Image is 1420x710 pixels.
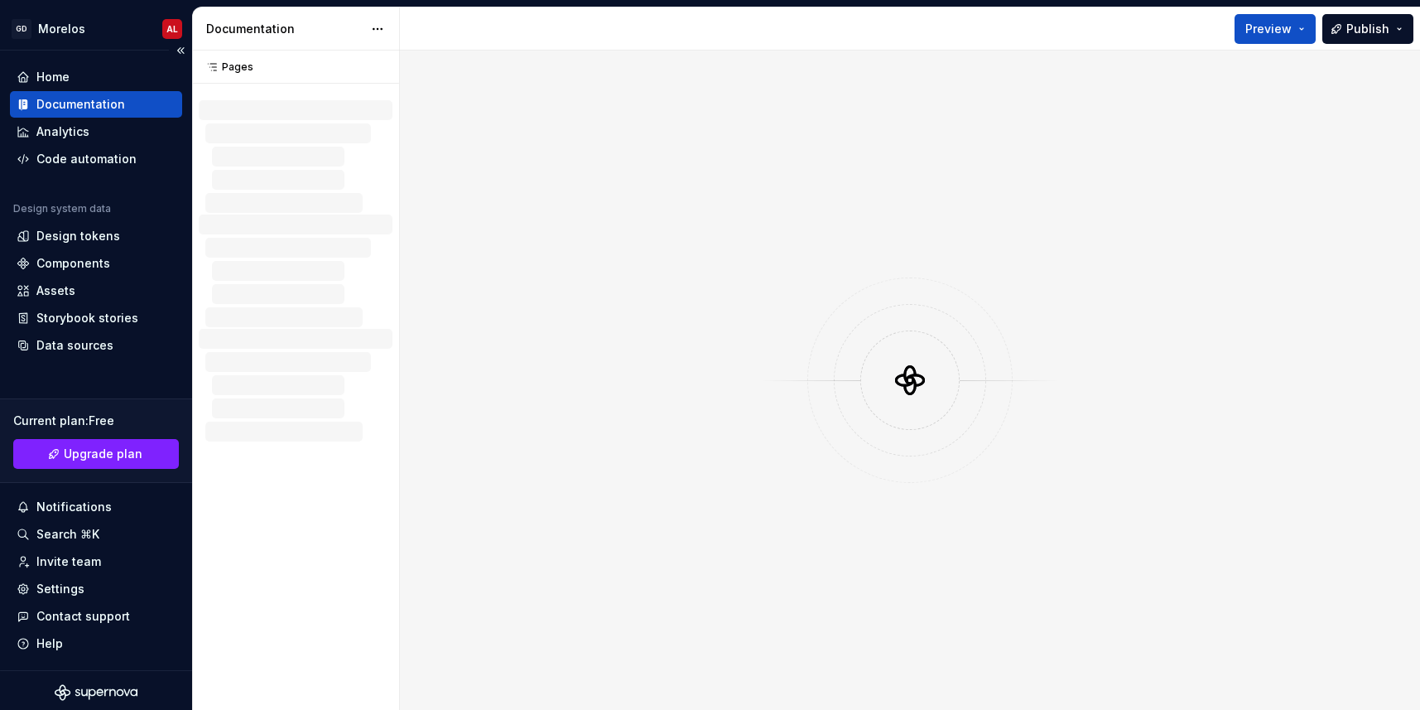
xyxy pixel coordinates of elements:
[55,684,137,701] svg: Supernova Logo
[169,39,192,62] button: Collapse sidebar
[36,635,63,652] div: Help
[36,123,89,140] div: Analytics
[64,446,142,462] span: Upgrade plan
[166,22,178,36] div: AL
[10,64,182,90] a: Home
[13,202,111,215] div: Design system data
[36,96,125,113] div: Documentation
[36,228,120,244] div: Design tokens
[10,332,182,359] a: Data sources
[36,581,84,597] div: Settings
[36,283,75,299] div: Assets
[1346,21,1389,37] span: Publish
[1322,14,1413,44] button: Publish
[10,521,182,548] button: Search ⌘K
[36,255,110,272] div: Components
[199,60,253,74] div: Pages
[10,603,182,630] button: Contact support
[10,494,182,520] button: Notifications
[36,69,70,85] div: Home
[1235,14,1316,44] button: Preview
[10,305,182,331] a: Storybook stories
[10,146,182,172] a: Code automation
[1245,21,1292,37] span: Preview
[36,553,101,570] div: Invite team
[12,19,31,39] div: GD
[10,630,182,657] button: Help
[10,576,182,602] a: Settings
[13,413,179,429] div: Current plan : Free
[13,439,179,469] button: Upgrade plan
[36,310,138,326] div: Storybook stories
[36,151,137,167] div: Code automation
[36,608,130,625] div: Contact support
[10,223,182,249] a: Design tokens
[3,11,189,46] button: GDMorelosAL
[36,499,112,515] div: Notifications
[36,526,99,543] div: Search ⌘K
[206,21,363,37] div: Documentation
[10,118,182,145] a: Analytics
[10,278,182,304] a: Assets
[38,21,85,37] div: Morelos
[10,548,182,575] a: Invite team
[36,337,113,354] div: Data sources
[10,91,182,118] a: Documentation
[10,250,182,277] a: Components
